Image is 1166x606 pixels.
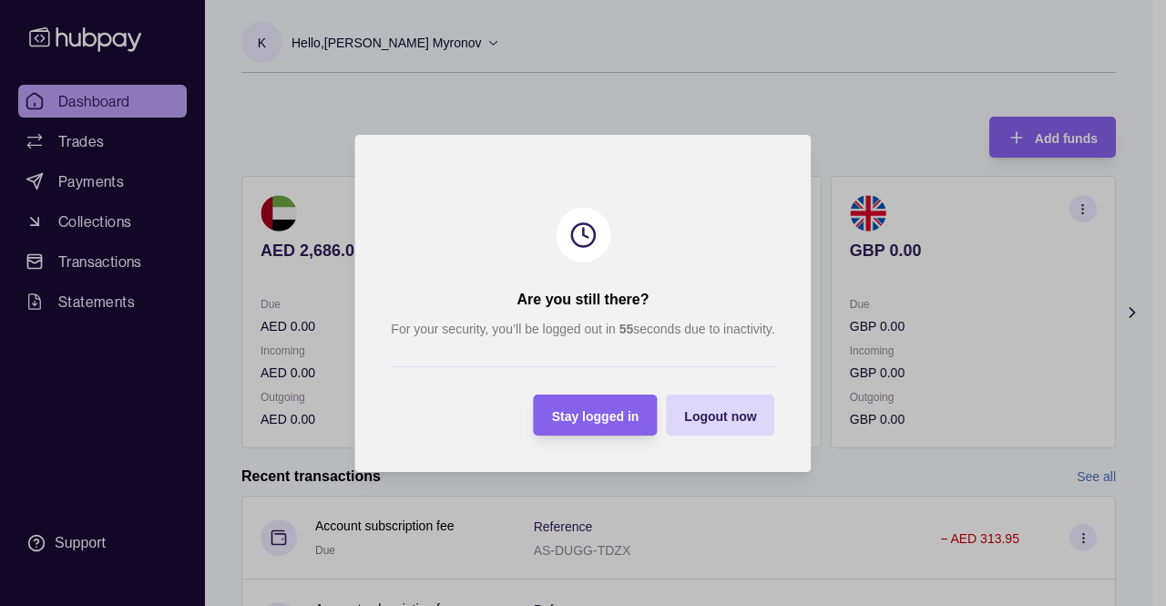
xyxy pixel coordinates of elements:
[684,408,756,423] span: Logout now
[666,395,774,436] button: Logout now
[552,408,639,423] span: Stay logged in
[391,319,774,339] p: For your security, you’ll be logged out in seconds due to inactivity.
[619,322,634,336] strong: 55
[534,395,658,436] button: Stay logged in
[517,290,649,310] h2: Are you still there?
